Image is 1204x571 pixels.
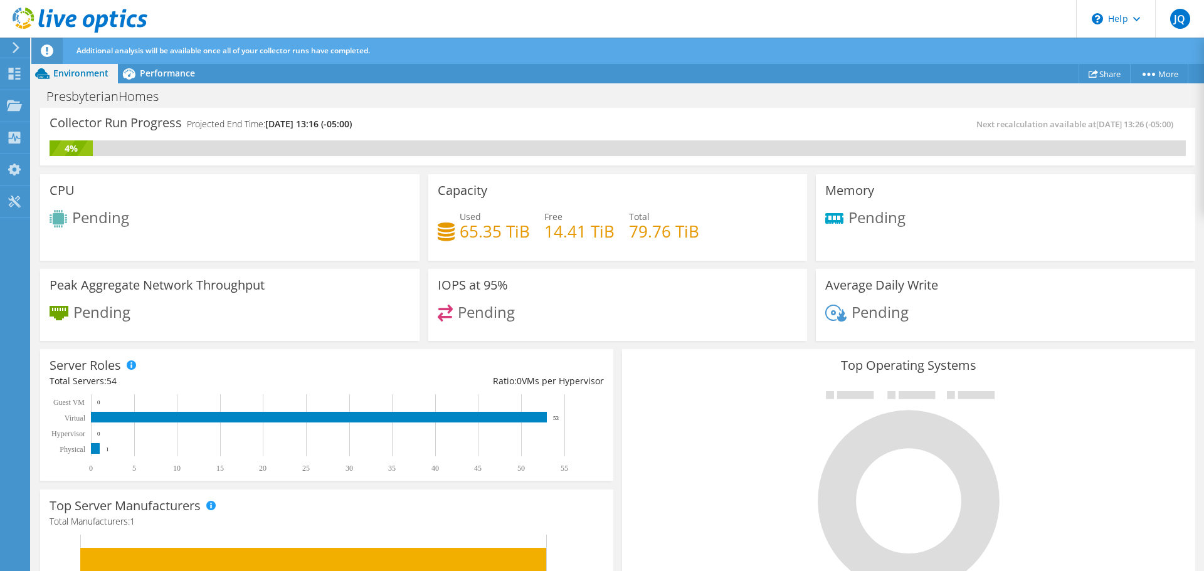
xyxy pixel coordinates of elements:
[327,374,604,388] div: Ratio: VMs per Hypervisor
[1092,13,1103,24] svg: \n
[50,374,327,388] div: Total Servers:
[458,301,515,322] span: Pending
[346,464,353,473] text: 30
[1096,118,1173,130] span: [DATE] 13:26 (-05:00)
[173,464,181,473] text: 10
[50,515,604,528] h4: Total Manufacturers:
[460,224,530,238] h4: 65.35 TiB
[50,499,201,513] h3: Top Server Manufacturers
[848,206,906,227] span: Pending
[187,117,352,131] h4: Projected End Time:
[1170,9,1190,29] span: JQ
[629,211,650,223] span: Total
[50,184,75,197] h3: CPU
[460,211,481,223] span: Used
[259,464,267,473] text: 20
[438,278,508,292] h3: IOPS at 95%
[130,515,135,527] span: 1
[51,429,85,438] text: Hypervisor
[517,464,525,473] text: 50
[544,211,562,223] span: Free
[825,278,938,292] h3: Average Daily Write
[72,207,129,228] span: Pending
[474,464,482,473] text: 45
[631,359,1186,372] h3: Top Operating Systems
[107,375,117,387] span: 54
[73,301,130,322] span: Pending
[561,464,568,473] text: 55
[825,184,874,197] h3: Memory
[132,464,136,473] text: 5
[976,118,1180,130] span: Next recalculation available at
[1079,64,1131,83] a: Share
[60,445,85,454] text: Physical
[41,90,178,103] h1: PresbyterianHomes
[97,431,100,437] text: 0
[53,398,85,407] text: Guest VM
[53,67,108,79] span: Environment
[388,464,396,473] text: 35
[50,278,265,292] h3: Peak Aggregate Network Throughput
[65,414,86,422] text: Virtual
[50,142,93,155] div: 4%
[852,301,909,322] span: Pending
[553,415,559,421] text: 53
[216,464,224,473] text: 15
[140,67,195,79] span: Performance
[431,464,439,473] text: 40
[517,375,522,387] span: 0
[302,464,310,473] text: 25
[77,45,370,56] span: Additional analysis will be available once all of your collector runs have completed.
[629,224,699,238] h4: 79.76 TiB
[50,359,121,372] h3: Server Roles
[89,464,93,473] text: 0
[106,446,109,453] text: 1
[97,399,100,406] text: 0
[1130,64,1188,83] a: More
[438,184,487,197] h3: Capacity
[544,224,615,238] h4: 14.41 TiB
[265,118,352,130] span: [DATE] 13:16 (-05:00)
